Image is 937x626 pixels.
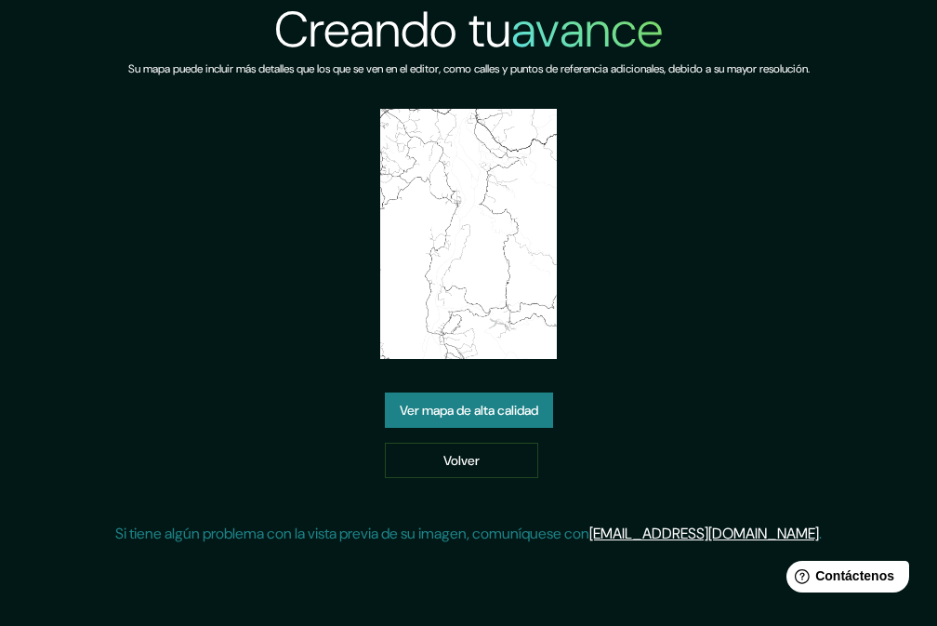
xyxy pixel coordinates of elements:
font: Volver [443,452,480,469]
iframe: Lanzador de widgets de ayuda [772,553,917,606]
font: Su mapa puede incluir más detalles que los que se ven en el editor, como calles y puntos de refer... [128,61,810,76]
a: [EMAIL_ADDRESS][DOMAIN_NAME] [589,524,819,543]
a: Ver mapa de alta calidad [385,393,553,428]
a: Volver [385,443,538,478]
font: Si tiene algún problema con la vista previa de su imagen, comuníquese con [115,524,589,543]
font: Ver mapa de alta calidad [400,402,538,419]
font: . [819,524,822,543]
img: vista previa del mapa creado [380,109,558,359]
